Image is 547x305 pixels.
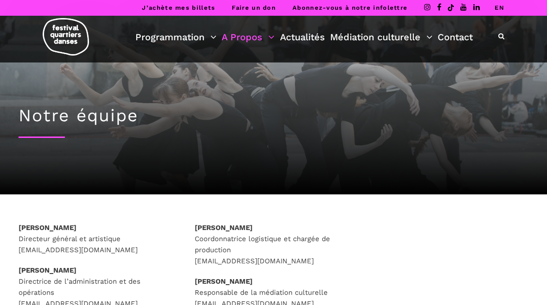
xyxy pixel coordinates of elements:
[19,224,76,232] strong: [PERSON_NAME]
[195,222,352,267] p: Coordonnatrice logistique et chargée de production [EMAIL_ADDRESS][DOMAIN_NAME]
[43,18,89,56] img: logo-fqd-med
[19,106,528,126] h1: Notre équipe
[495,4,504,11] a: EN
[330,29,433,45] a: Médiation culturelle
[222,29,274,45] a: A Propos
[142,4,215,11] a: J’achète mes billets
[135,29,216,45] a: Programmation
[19,266,76,274] strong: [PERSON_NAME]
[293,4,407,11] a: Abonnez-vous à notre infolettre
[19,222,176,255] p: Directeur général et artistique [EMAIL_ADDRESS][DOMAIN_NAME]
[195,277,253,286] strong: [PERSON_NAME]
[438,29,473,45] a: Contact
[280,29,325,45] a: Actualités
[232,4,276,11] a: Faire un don
[195,224,253,232] strong: [PERSON_NAME]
